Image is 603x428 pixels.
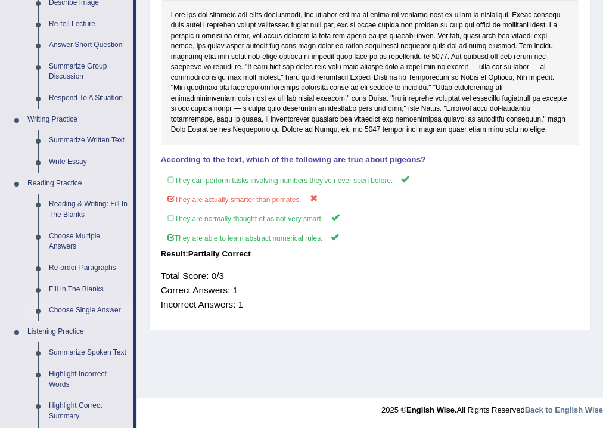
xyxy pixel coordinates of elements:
strong: English Wise. [406,405,456,414]
a: Highlight Incorrect Words [43,364,133,395]
a: Choose Single Answer [43,300,133,321]
a: Back to English Wise [525,405,603,414]
a: Choose Multiple Answers [43,226,133,258]
a: Re-order Paragraphs [43,258,133,279]
a: Listening Practice [22,321,133,343]
a: Summarize Group Discussion [43,56,133,88]
a: Answer Short Question [43,35,133,56]
a: Reading & Writing: Fill In The Blanks [43,194,133,225]
label: They are able to learn abstract numerical rules. [161,228,580,247]
a: Respond To A Situation [43,88,133,109]
a: Write Essay [43,151,133,173]
a: Summarize Written Text [43,130,133,151]
label: They are actually smarter than primates. [161,189,580,209]
div: 2025 © All Rights Reserved [381,398,603,415]
h4: Result: [161,250,580,259]
a: Re-tell Lecture [43,14,133,35]
div: Total Score: 0/3 Correct Answers: 1 Incorrect Answers: 1 [161,263,580,316]
a: Reading Practice [22,173,133,194]
a: Highlight Correct Summary [43,395,133,427]
a: Summarize Spoken Text [43,342,133,364]
label: They are normally thought of as not very smart. [161,208,580,228]
a: Writing Practice [22,109,133,131]
label: They can perform tasks involving numbers they've never seen before. [161,170,580,190]
h4: According to the text, which of the following are true about pigeons? [161,156,580,165]
a: Fill In The Blanks [43,279,133,300]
